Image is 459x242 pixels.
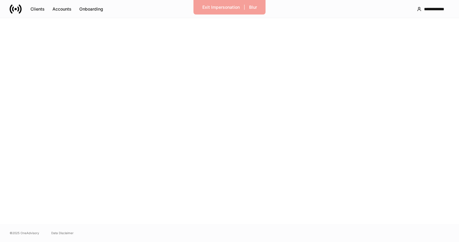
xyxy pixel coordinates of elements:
div: Onboarding [79,6,103,12]
button: Accounts [49,4,75,14]
button: Blur [245,2,261,12]
span: © 2025 OneAdvisory [10,231,39,235]
div: Clients [30,6,45,12]
div: Accounts [52,6,71,12]
div: Blur [249,4,257,10]
div: Exit Impersonation [202,4,240,10]
button: Exit Impersonation [198,2,244,12]
button: Onboarding [75,4,107,14]
button: Clients [27,4,49,14]
a: Data Disclaimer [51,231,74,235]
